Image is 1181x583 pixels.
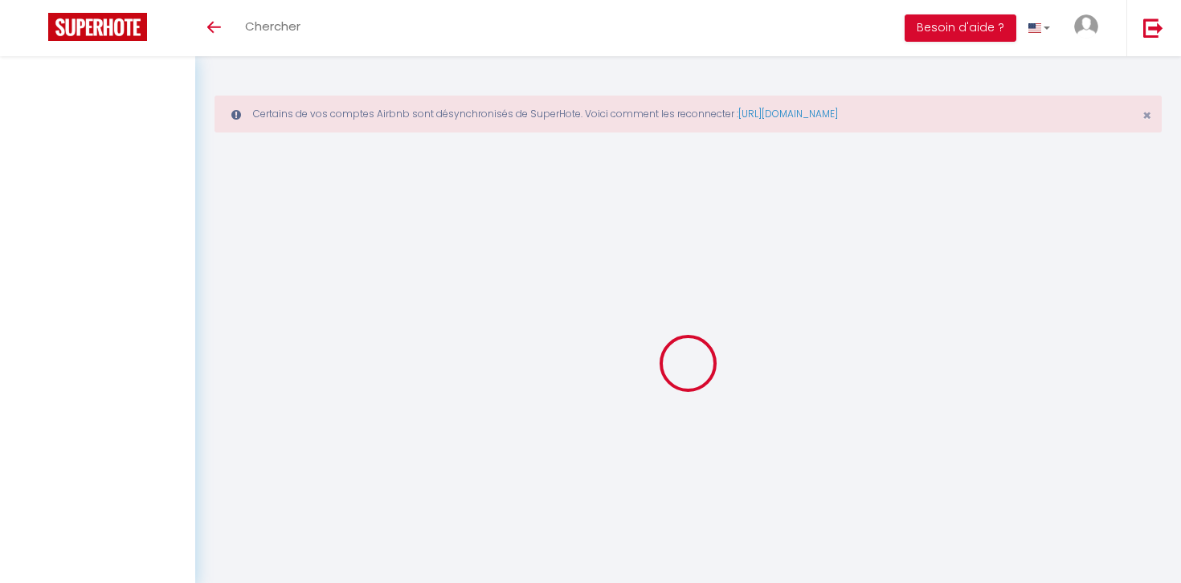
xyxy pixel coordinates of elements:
[1143,18,1163,38] img: logout
[1142,105,1151,125] span: ×
[48,13,147,41] img: Super Booking
[1142,108,1151,123] button: Close
[245,18,300,35] span: Chercher
[1074,14,1098,39] img: ...
[905,14,1016,42] button: Besoin d'aide ?
[215,96,1162,132] div: Certains de vos comptes Airbnb sont désynchronisés de SuperHote. Voici comment les reconnecter :
[738,107,838,120] a: [URL][DOMAIN_NAME]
